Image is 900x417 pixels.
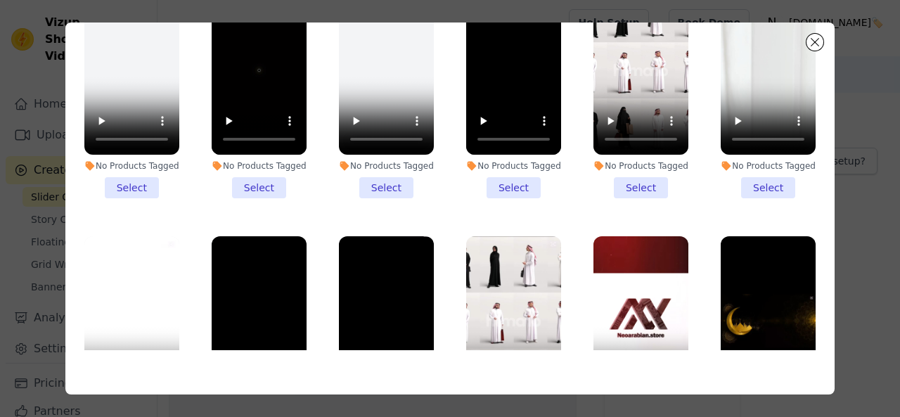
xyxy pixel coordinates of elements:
[593,160,688,172] div: No Products Tagged
[721,160,816,172] div: No Products Tagged
[212,160,307,172] div: No Products Tagged
[806,34,823,51] button: Close modal
[339,160,434,172] div: No Products Tagged
[466,160,561,172] div: No Products Tagged
[84,160,179,172] div: No Products Tagged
